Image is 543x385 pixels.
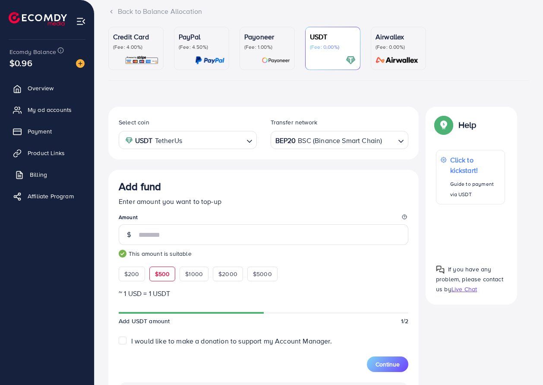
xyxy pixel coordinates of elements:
span: My ad accounts [28,105,72,114]
iframe: Chat [506,346,537,379]
a: Billing [6,166,88,183]
img: logo [9,12,67,25]
strong: BEP20 [275,134,296,147]
p: (Fee: 0.00%) [310,44,356,51]
span: $0.96 [9,57,32,69]
p: Airwallex [376,32,421,42]
img: image [76,59,85,68]
span: Product Links [28,149,65,157]
span: I would like to make a donation to support my Account Manager. [131,336,332,346]
span: 1/2 [401,317,408,325]
label: Transfer network [271,118,318,127]
p: Credit Card [113,32,159,42]
span: Continue [376,360,400,369]
p: Enter amount you want to top-up [119,196,408,207]
img: card [262,55,290,65]
img: menu [76,16,86,26]
img: card [195,55,224,65]
a: Product Links [6,144,88,162]
div: Back to Balance Allocation [108,6,529,16]
span: $500 [155,270,170,278]
input: Search for option [185,134,243,147]
p: Payoneer [244,32,290,42]
img: card [346,55,356,65]
strong: USDT [135,134,153,147]
span: BSC (Binance Smart Chain) [298,134,382,147]
span: Affiliate Program [28,192,74,200]
span: $5000 [253,270,272,278]
p: (Fee: 4.50%) [179,44,224,51]
span: $1000 [185,270,203,278]
span: TetherUs [155,134,182,147]
img: guide [119,250,126,258]
a: My ad accounts [6,101,88,118]
legend: Amount [119,213,408,224]
label: Select coin [119,118,149,127]
a: Payment [6,123,88,140]
span: $200 [124,270,139,278]
img: Popup guide [436,117,451,133]
div: Search for option [119,131,257,149]
span: Billing [30,170,47,179]
a: Overview [6,80,88,97]
img: card [373,55,421,65]
div: Search for option [271,131,409,149]
p: PayPal [179,32,224,42]
p: Guide to payment via USDT [450,179,500,200]
span: Ecomdy Balance [9,48,56,56]
span: Add USDT amount [119,317,170,325]
input: Search for option [383,134,395,147]
p: USDT [310,32,356,42]
small: This amount is suitable [119,249,408,258]
p: Help [458,120,477,130]
span: $2000 [218,270,237,278]
p: (Fee: 1.00%) [244,44,290,51]
h3: Add fund [119,180,161,193]
img: coin [125,137,133,144]
span: Payment [28,127,52,136]
button: Continue [367,356,408,372]
p: Click to kickstart! [450,155,500,175]
p: (Fee: 0.00%) [376,44,421,51]
span: Live Chat [451,285,477,293]
span: Overview [28,84,54,92]
img: card [125,55,159,65]
p: ~ 1 USD = 1 USDT [119,288,408,299]
p: (Fee: 4.00%) [113,44,159,51]
img: Popup guide [436,265,445,274]
a: Affiliate Program [6,188,88,205]
span: If you have any problem, please contact us by [436,265,503,293]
